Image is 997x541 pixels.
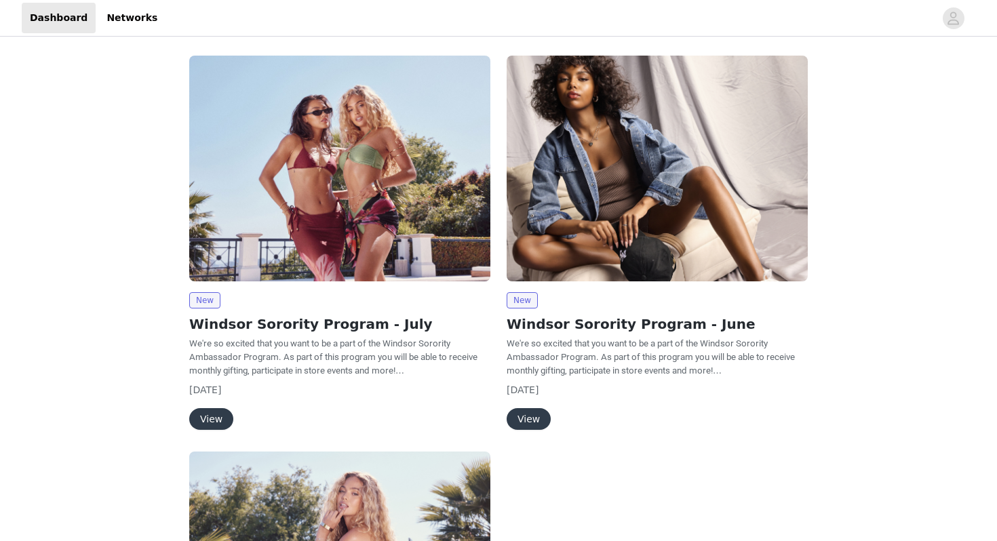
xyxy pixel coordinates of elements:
[507,56,808,281] img: Windsor
[22,3,96,33] a: Dashboard
[189,338,477,376] span: We're so excited that you want to be a part of the Windsor Sorority Ambassador Program. As part o...
[189,314,490,334] h2: Windsor Sorority Program - July
[189,414,233,424] a: View
[507,338,795,376] span: We're so excited that you want to be a part of the Windsor Sorority Ambassador Program. As part o...
[507,292,538,308] span: New
[189,292,220,308] span: New
[507,384,539,395] span: [DATE]
[507,314,808,334] h2: Windsor Sorority Program - June
[507,414,551,424] a: View
[189,408,233,430] button: View
[189,56,490,281] img: Windsor
[189,384,221,395] span: [DATE]
[947,7,960,29] div: avatar
[507,408,551,430] button: View
[98,3,165,33] a: Networks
